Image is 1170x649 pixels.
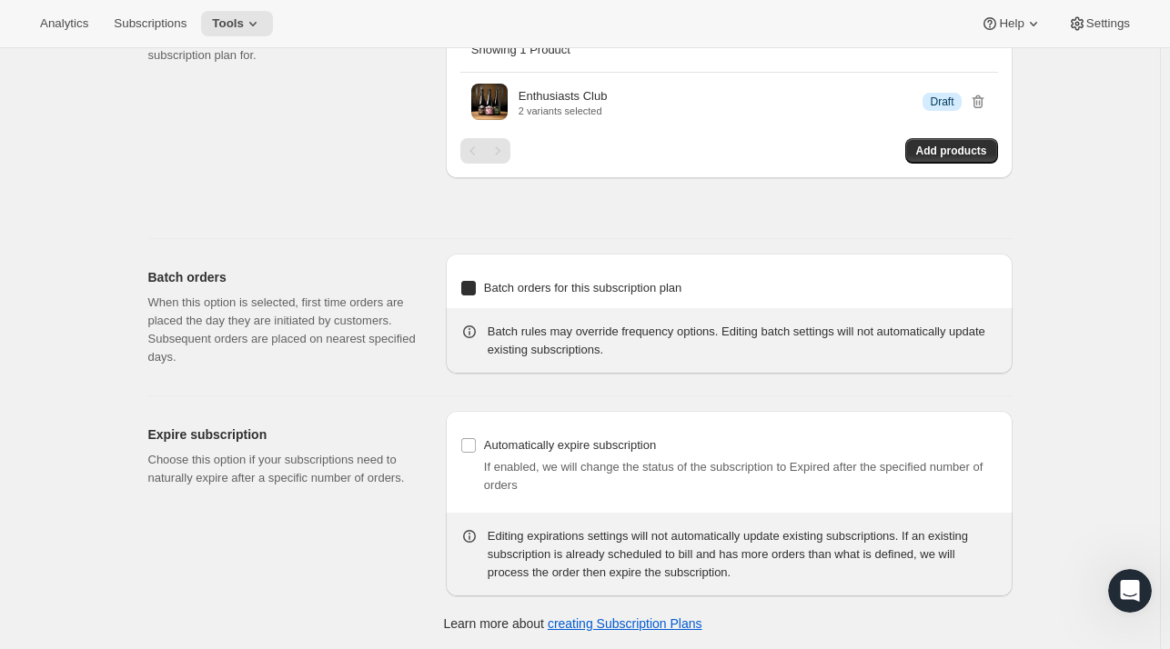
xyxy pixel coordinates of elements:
div: We are so happy you're here. Please let me know if you need help getting things set up with your ... [29,207,284,278]
span: Automatically expire subscription [484,438,656,452]
button: Tools [201,11,273,36]
p: Enthusiasts Club [519,87,608,105]
button: Home [318,7,352,42]
iframe: Intercom live chat [1108,569,1152,613]
span: Showing 1 Product [471,43,570,56]
span: Subscriptions [114,16,187,31]
span: Help [999,16,1024,31]
span: Tools [212,16,244,31]
h2: Batch orders [148,268,417,286]
div: Oh and if you haven't already or prefer to do it yourself, make sure you complete the steps in Aw... [29,386,284,475]
span: Draft [930,95,953,109]
h2: Expire subscription [148,425,417,444]
button: Help [970,11,1053,36]
button: Send a message… [312,484,341,514]
div: Welcome to the Awtomic Family! 🙌 [29,181,284,199]
span: If enabled, we will change the status of the subscription to Expired after the specified number o... [484,460,983,492]
button: Analytics [29,11,99,36]
p: When this option is selected, first time orders are placed the day they are initiated by customer... [148,294,417,366]
div: Batch rules may override frequency options. Editing batch settings will not automatically update ... [488,323,998,359]
button: Subscriptions [103,11,197,36]
span: Batch orders for this subscription plan [484,281,682,295]
div: Editing expirations settings will not automatically update existing subscriptions. If an existing... [488,527,998,582]
p: Choose this option if your subscriptions need to naturally expire after a specific number of orders. [148,451,417,487]
p: Learn more about [443,614,701,633]
a: creating Subscription Plans [548,616,702,631]
div: We're happy to provide you with our FREE white glove setup and some style customizations of your ... [29,288,284,377]
span: Settings [1086,16,1130,31]
button: go back [12,7,46,42]
button: Upload attachment [86,492,101,506]
button: Scroll to bottom [166,411,197,442]
img: Profile image for Fin [52,10,81,39]
button: Settings [1057,11,1141,36]
span: Analytics [40,16,88,31]
span: Add products [916,144,987,158]
textarea: Message… [15,454,348,484]
h1: Fin [88,17,110,31]
div: Hey [PERSON_NAME] 👋Welcome to the Awtomic Family! 🙌We are so happy you're here. Please let me kno... [15,143,298,602]
button: Add products [905,138,998,164]
nav: Pagination [460,138,510,164]
button: Gif picker [57,492,72,506]
div: Hey [PERSON_NAME] 👋 [29,154,284,172]
img: Enthusiasts Club [471,84,508,120]
div: Emily says… [15,143,349,616]
button: Emoji picker [28,492,43,506]
p: 2 variants selected [519,105,608,116]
